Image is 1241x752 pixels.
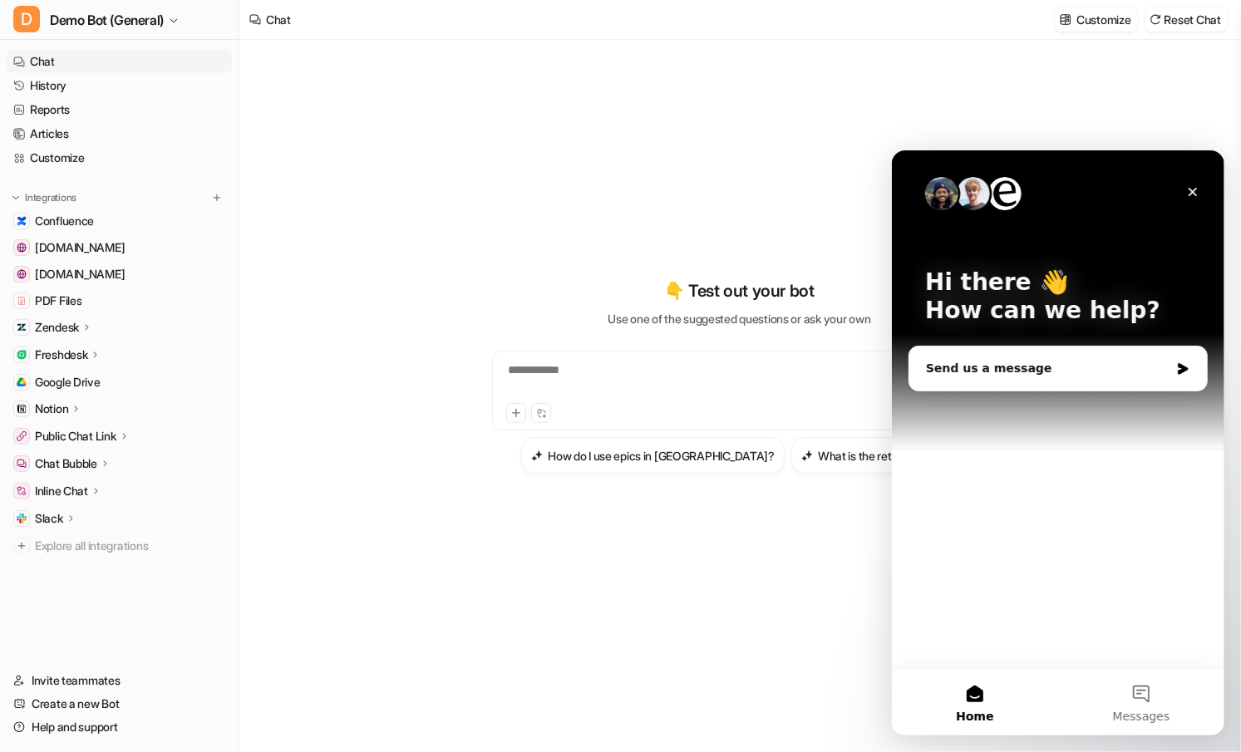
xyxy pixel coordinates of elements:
img: Public Chat Link [17,431,27,441]
a: Articles [7,122,232,145]
p: Integrations [25,191,76,204]
img: explore all integrations [13,538,30,554]
img: Inline Chat [17,486,27,496]
a: Reports [7,98,232,121]
p: Zendesk [35,319,79,336]
a: PDF FilesPDF Files [7,289,232,312]
button: What is the return policy?What is the return policy? [791,437,958,474]
button: Customize [1055,7,1137,32]
a: History [7,74,232,97]
img: expand menu [10,192,22,204]
p: Inline Chat [35,483,88,499]
p: 👇 Test out your bot [664,278,814,303]
p: Slack [35,510,63,527]
p: Notion [35,401,68,417]
a: Explore all integrations [7,534,232,558]
a: ConfluenceConfluence [7,209,232,233]
img: reset [1150,13,1161,26]
span: Confluence [35,213,94,229]
p: Chat Bubble [35,455,97,472]
span: Demo Bot (General) [50,8,164,32]
img: What is the return policy? [801,450,813,462]
img: Zendesk [17,322,27,332]
button: Reset Chat [1145,7,1228,32]
img: menu_add.svg [211,192,223,204]
a: Chat [7,50,232,73]
img: www.airbnb.com [17,243,27,253]
span: [DOMAIN_NAME] [35,266,125,283]
a: www.airbnb.com[DOMAIN_NAME] [7,236,232,259]
button: How do I use epics in Jira?How do I use epics in [GEOGRAPHIC_DATA]? [521,437,785,474]
a: Customize [7,146,232,170]
img: www.atlassian.com [17,269,27,279]
a: Create a new Bot [7,692,232,715]
h3: What is the return policy? [818,447,948,464]
a: www.atlassian.com[DOMAIN_NAME] [7,263,232,286]
img: Notion [17,404,27,414]
img: Freshdesk [17,350,27,360]
div: Chat [266,11,291,28]
p: Use one of the suggested questions or ask your own [608,310,870,327]
iframe: Intercom live chat [892,150,1224,735]
span: [DOMAIN_NAME] [35,239,125,256]
span: Explore all integrations [35,533,225,559]
a: Invite teammates [7,669,232,692]
img: customize [1060,13,1071,26]
img: Chat Bubble [17,459,27,469]
button: Integrations [7,189,81,206]
img: Confluence [17,216,27,226]
img: Slack [17,514,27,523]
a: Help and support [7,715,232,739]
span: PDF Files [35,292,81,309]
a: Google DriveGoogle Drive [7,371,232,394]
img: PDF Files [17,296,27,306]
p: Public Chat Link [35,428,116,445]
span: Google Drive [35,374,101,391]
h3: How do I use epics in [GEOGRAPHIC_DATA]? [548,447,775,464]
span: D [13,6,40,32]
img: How do I use epics in Jira? [531,450,543,462]
img: Google Drive [17,377,27,387]
p: Customize [1076,11,1130,28]
p: Freshdesk [35,347,87,363]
